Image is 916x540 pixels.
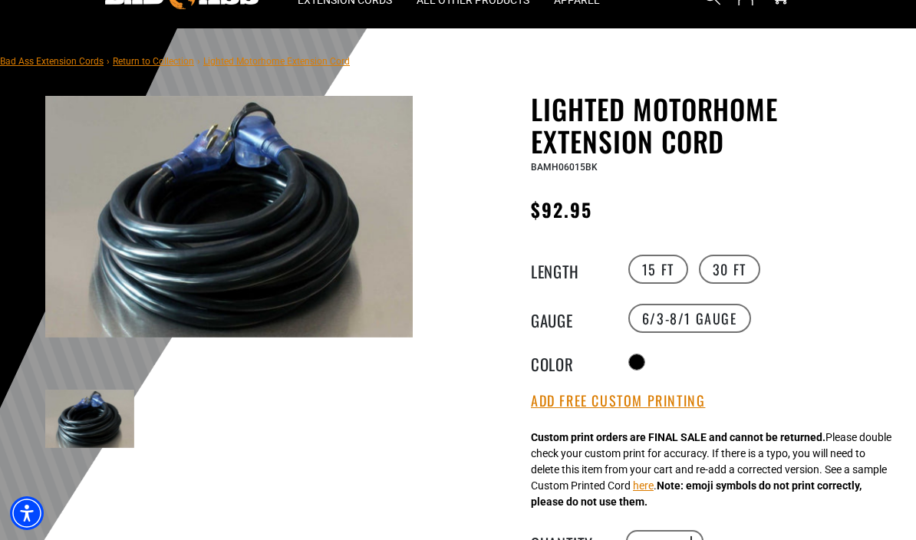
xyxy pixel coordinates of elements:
[628,255,688,284] label: 15 FT
[107,56,110,67] span: ›
[45,390,134,448] img: black
[633,478,654,494] button: here
[197,56,200,67] span: ›
[203,56,350,67] span: Lighted Motorhome Extension Cord
[531,259,608,279] legend: Length
[531,352,608,372] legend: Color
[10,496,44,530] div: Accessibility Menu
[531,162,598,173] span: BAMH06015BK
[531,196,592,223] span: $92.95
[531,431,825,443] strong: Custom print orders are FINAL SALE and cannot be returned.
[531,430,891,510] div: Please double check your custom print for accuracy. If there is a typo, you will need to delete t...
[531,93,904,157] h1: Lighted Motorhome Extension Cord
[45,96,413,337] img: black
[531,479,862,508] strong: Note: emoji symbols do not print correctly, please do not use them.
[531,393,705,410] button: Add Free Custom Printing
[699,255,760,284] label: 30 FT
[628,304,751,333] label: 6/3-8/1 Gauge
[113,56,194,67] a: Return to Collection
[531,308,608,328] legend: Gauge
